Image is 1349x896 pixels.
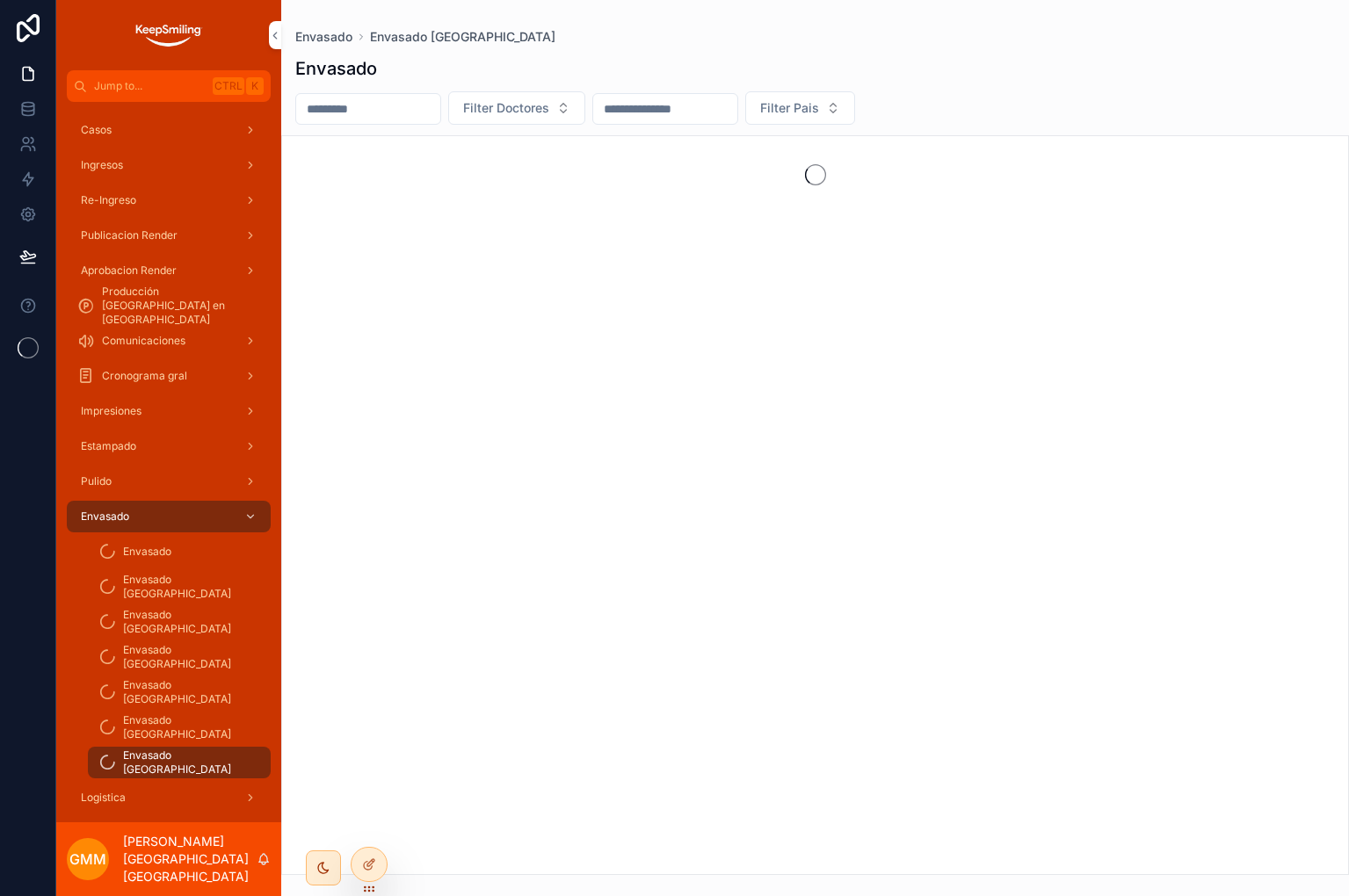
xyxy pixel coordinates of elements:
div: scrollable content [56,102,281,822]
a: Envasado [88,536,271,567]
span: Envasado [GEOGRAPHIC_DATA] [123,713,253,741]
a: Envasado [GEOGRAPHIC_DATA] [88,606,271,638]
span: K [248,79,262,93]
a: Casos [67,114,271,146]
span: Jump to... [94,79,206,93]
a: Ingresos [67,149,271,181]
p: [PERSON_NAME][GEOGRAPHIC_DATA][GEOGRAPHIC_DATA] [123,833,257,885]
span: Casos [81,123,112,137]
span: Cronograma gral [102,369,187,383]
a: Re-Ingreso [67,184,271,216]
a: Publicacion Render [67,220,271,251]
span: Pulido [81,474,112,488]
span: Envasado [123,545,171,559]
span: Envasado [GEOGRAPHIC_DATA] [123,643,253,671]
a: Envasado [GEOGRAPHIC_DATA] [88,641,271,673]
span: GMM [69,849,106,870]
button: Select Button [448,91,585,125]
img: App logo [134,21,203,49]
a: Comunicaciones [67,325,271,357]
span: Envasado [GEOGRAPHIC_DATA] [123,678,253,706]
span: Filter Doctores [463,99,549,117]
span: Producción [GEOGRAPHIC_DATA] en [GEOGRAPHIC_DATA] [102,285,253,327]
a: Logistica [67,782,271,813]
span: Publicacion Render [81,228,178,242]
a: Producción [GEOGRAPHIC_DATA] en [GEOGRAPHIC_DATA] [67,290,271,322]
span: Envasado [GEOGRAPHIC_DATA] [123,573,253,601]
h1: Envasado [295,56,377,81]
span: Ctrl [213,77,244,95]
button: Select Button [745,91,855,125]
span: Re-Ingreso [81,193,136,207]
span: Aprobacion Render [81,264,177,278]
a: Envasado [67,501,271,532]
a: Envasado [295,28,352,46]
span: Logistica [81,791,126,805]
a: Aprobacion Render [67,255,271,286]
a: Envasado [GEOGRAPHIC_DATA] [370,28,555,46]
span: Envasado [GEOGRAPHIC_DATA] [123,608,253,636]
a: Estampado [67,430,271,462]
a: Cronograma gral [67,360,271,392]
a: Envasado [GEOGRAPHIC_DATA] [88,712,271,743]
a: Envasado [GEOGRAPHIC_DATA] [88,571,271,603]
a: Envasado [GEOGRAPHIC_DATA] [88,747,271,778]
button: Jump to...CtrlK [67,70,271,102]
span: Envasado [GEOGRAPHIC_DATA] [123,748,253,777]
span: Ingresos [81,158,123,172]
span: Filter Pais [760,99,819,117]
a: Envasado [GEOGRAPHIC_DATA] [88,676,271,708]
a: Pulido [67,466,271,497]
span: Comunicaciones [102,334,185,348]
a: Impresiones [67,395,271,427]
span: Estampado [81,439,136,453]
span: Impresiones [81,404,141,418]
span: Envasado [81,509,129,524]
